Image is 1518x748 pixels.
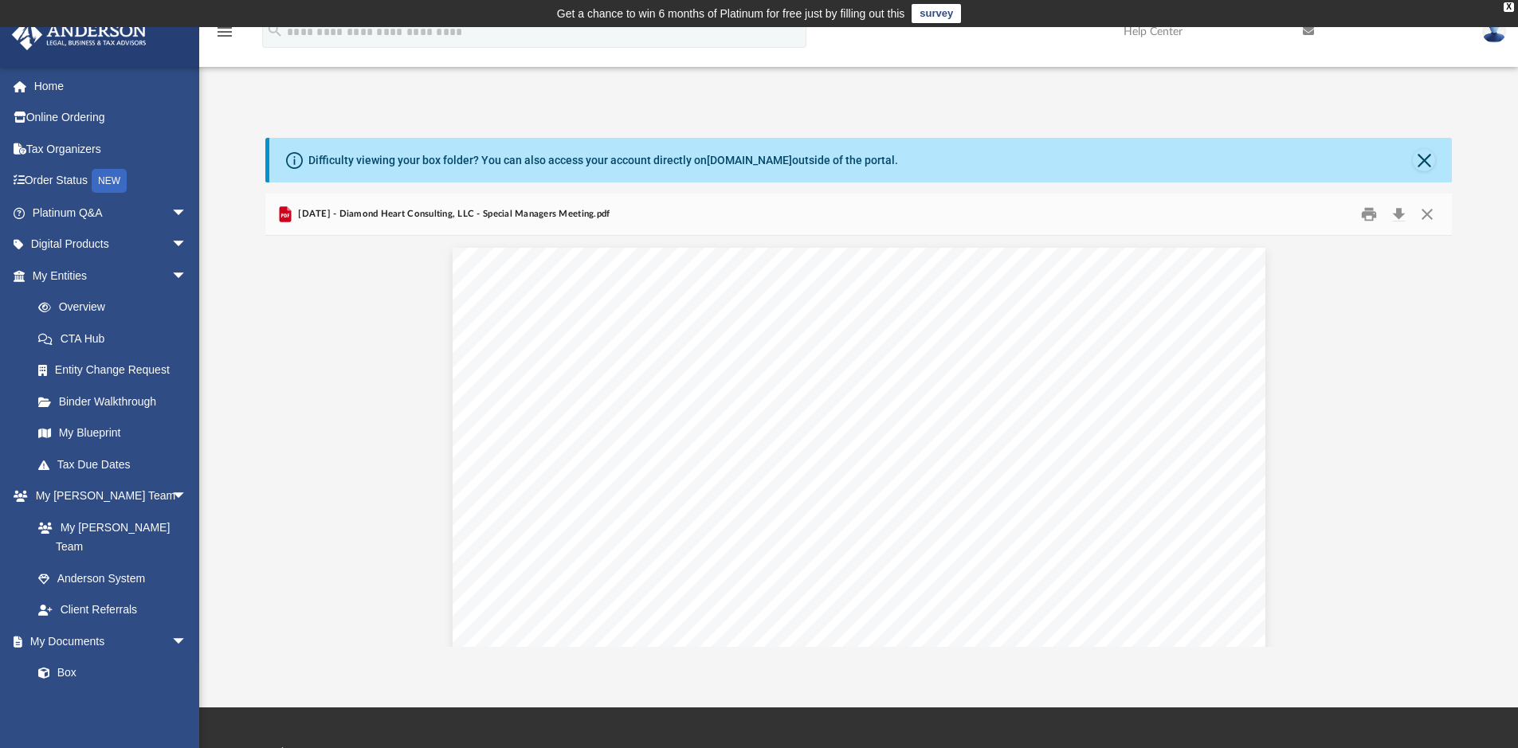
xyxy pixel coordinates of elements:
[22,386,211,417] a: Binder Walkthrough
[265,236,1453,647] div: File preview
[912,4,961,23] a: survey
[11,102,211,134] a: Online Ordering
[22,688,203,720] a: Meeting Minutes
[171,260,203,292] span: arrow_drop_down
[11,133,211,165] a: Tax Organizers
[11,165,211,198] a: Order StatusNEW
[604,565,1171,579] span: [PERSON_NAME] was appointed temporary Chairman and temporary Secretary of the meeting.
[22,292,211,323] a: Overview
[1353,202,1385,227] button: Print
[1482,20,1506,43] img: User Pic
[555,615,1162,629] span: subscribed by all the Managers of the Limited Liability Company, and it was ordered that it be ap...
[633,409,1081,428] span: A DULY FORMED LIMITED LIABILITY COMPANY
[555,464,715,478] span: TX, on [DATE] 11:00 AM.
[707,154,792,166] a: [DOMAIN_NAME]
[11,70,211,102] a: Home
[22,511,195,562] a: My [PERSON_NAME] Team
[22,354,211,386] a: Entity Change Request
[555,632,730,646] span: to the minutes of the meeting.
[171,229,203,261] span: arrow_drop_down
[11,260,211,292] a: My Entitiesarrow_drop_down
[602,598,1161,613] span: The Secretary then presented and read to the meeting a Waiver of Notice of the Meeting,
[92,169,127,193] div: NEW
[602,531,718,545] span: [PERSON_NAME]
[265,194,1453,647] div: Preview
[1413,202,1442,227] button: Close
[22,594,203,626] a: Client Referrals
[265,236,1453,647] div: Document Viewer
[215,30,234,41] a: menu
[22,323,211,354] a: CTA Hub
[616,345,1099,363] span: MINUTES OF THE SPECIAL MEETING OF MANAGERS
[22,657,195,689] a: Box
[22,448,211,480] a: Tax Due Dates
[22,562,203,594] a: Anderson System
[602,447,1349,461] span: The Special Managers Meeting of the Limited Liability Company was held at [PERSON_NAME][GEOGRAPHI...
[7,19,151,50] img: Anderson Advisors Platinum Portal
[1413,149,1435,171] button: Close
[295,207,610,221] span: [DATE] - Diamond Heart Consulting, LLC - Special Managers Meeting.pdf
[1504,2,1514,12] div: close
[308,152,898,169] div: Difficulty viewing your box folder? You can also access your account directly on outside of the p...
[11,625,203,657] a: My Documentsarrow_drop_down
[11,229,211,260] a: Digital Productsarrow_drop_down
[22,417,203,449] a: My Blueprint
[603,497,1170,511] span: The following Managers of the Limited Liability Company were present, representing a quorum:
[11,480,203,512] a: My [PERSON_NAME] Teamarrow_drop_down
[171,197,203,229] span: arrow_drop_down
[1384,202,1413,227] button: Download
[171,625,203,658] span: arrow_drop_down
[11,197,211,229] a: Platinum Q&Aarrow_drop_down
[215,22,234,41] i: menu
[266,22,284,39] i: search
[845,366,871,385] span: OF
[557,4,905,23] div: Get a chance to win 6 months of Platinum for free just by filling out this
[688,388,1028,406] span: DIAMOND HEART CONSULTING, LLC
[171,480,203,513] span: arrow_drop_down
